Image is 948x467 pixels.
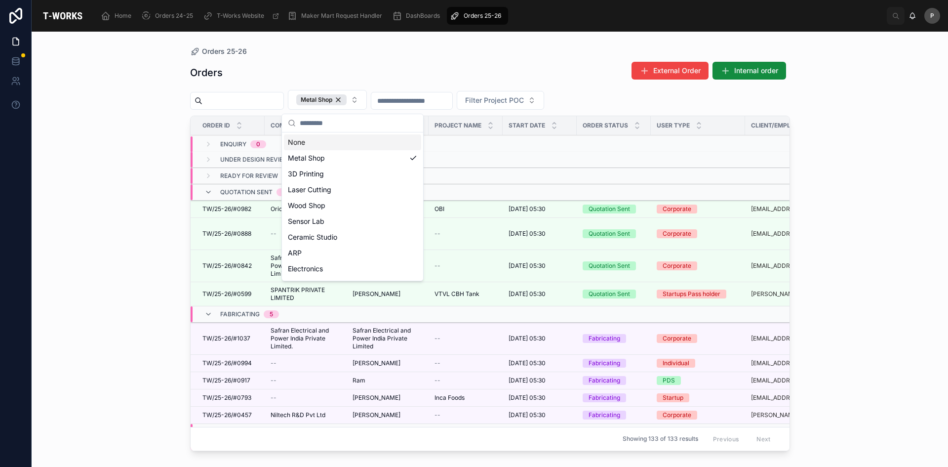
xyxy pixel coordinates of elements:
[734,66,778,76] span: Internal order
[271,327,341,350] a: Safran Electrical and Power India Private Limited.
[271,377,276,384] span: --
[217,12,264,20] span: T-Works Website
[509,359,546,367] span: [DATE] 05:30
[190,46,247,56] a: Orders 25-26
[663,290,720,298] div: Startups Pass holder
[434,377,440,384] span: --
[353,411,423,419] a: [PERSON_NAME]
[751,205,838,213] a: [EMAIL_ADDRESS][DOMAIN_NAME]
[389,7,447,25] a: DashBoards
[589,411,620,420] div: Fabricating
[434,230,440,238] span: --
[434,205,497,213] a: OBI
[509,377,546,384] span: [DATE] 05:30
[220,156,289,164] span: Under Design Review
[288,90,367,110] button: Select Button
[657,290,739,298] a: Startups Pass holder
[657,229,739,238] a: Corporate
[284,229,421,245] div: Ceramic Studio
[271,230,341,238] a: --
[509,230,571,238] a: [DATE] 05:30
[509,262,546,270] span: [DATE] 05:30
[589,229,630,238] div: Quotation Sent
[465,95,524,105] span: Filter Project POC
[583,290,645,298] a: Quotation Sent
[589,376,620,385] div: Fabricating
[284,166,421,182] div: 3D Printing
[663,393,683,402] div: Startup
[202,262,252,270] span: TW/25-26/#0842
[301,12,382,20] span: Maker Mart Request Handler
[589,261,630,270] div: Quotation Sent
[434,290,479,298] span: VTVL CBH Tank
[98,7,138,25] a: Home
[271,122,321,129] span: Company Name
[509,290,546,298] span: [DATE] 05:30
[434,411,497,419] a: --
[220,140,246,148] span: Enquiry
[751,122,826,129] span: Client/Employee Email
[589,359,620,368] div: Fabricating
[657,376,739,385] a: PDS
[202,377,250,384] span: TW/25-26/#0917
[589,393,620,402] div: Fabricating
[583,411,645,420] a: Fabricating
[751,262,838,270] a: [EMAIL_ADDRESS][PERSON_NAME][DOMAIN_NAME]
[751,394,838,402] a: [EMAIL_ADDRESS][DOMAIN_NAME]
[284,277,421,293] div: Textile
[434,359,440,367] span: --
[434,290,497,298] a: VTVL CBH Tank
[509,262,571,270] a: [DATE] 05:30
[271,394,341,402] a: --
[271,254,341,278] span: Safran Electrical and Power India Private Limited.
[751,290,838,298] a: [PERSON_NAME][EMAIL_ADDRESS][DOMAIN_NAME]
[632,62,709,80] button: External Order
[271,286,341,302] a: SPANTRIK PRIVATE LIMITED
[663,411,691,420] div: Corporate
[202,394,259,402] a: TW/25-26/#0793
[434,411,440,419] span: --
[296,94,347,105] div: Metal Shop
[589,334,620,343] div: Fabricating
[220,188,273,196] span: Quotation Sent
[155,12,193,20] span: Orders 24-25
[271,359,276,367] span: --
[657,411,739,420] a: Corporate
[284,261,421,277] div: Electronics
[220,310,260,318] span: Fabricating
[202,290,251,298] span: TW/25-26/#0599
[751,411,838,419] a: [PERSON_NAME][EMAIL_ADDRESS][DOMAIN_NAME]
[583,359,645,368] a: Fabricating
[589,290,630,298] div: Quotation Sent
[202,335,259,342] a: TW/25-26/#1037
[284,213,421,229] div: Sensor Lab
[509,394,571,402] a: [DATE] 05:30
[509,290,571,298] a: [DATE] 05:30
[434,262,497,270] a: --
[509,411,546,419] span: [DATE] 05:30
[583,205,645,213] a: Quotation Sent
[296,94,347,105] button: Unselect METAL_SHOP
[202,411,252,419] span: TW/25-26/#0457
[663,229,691,238] div: Corporate
[284,7,389,25] a: Maker Mart Request Handler
[353,327,423,350] span: Safran Electrical and Power India Private Limited
[434,394,465,402] span: Inca Foods
[657,359,739,368] a: Individual
[271,359,341,367] a: --
[94,5,887,27] div: scrollable content
[434,377,497,384] a: --
[457,91,544,110] button: Select Button
[751,230,803,238] a: [EMAIL_ADDRESS]
[509,377,571,384] a: [DATE] 05:30
[271,411,341,419] a: Niltech R&D Pvt Ltd
[509,205,571,213] a: [DATE] 05:30
[271,205,286,213] span: Orica
[663,261,691,270] div: Corporate
[200,7,284,25] a: T-Works Website
[284,198,421,213] div: Wood Shop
